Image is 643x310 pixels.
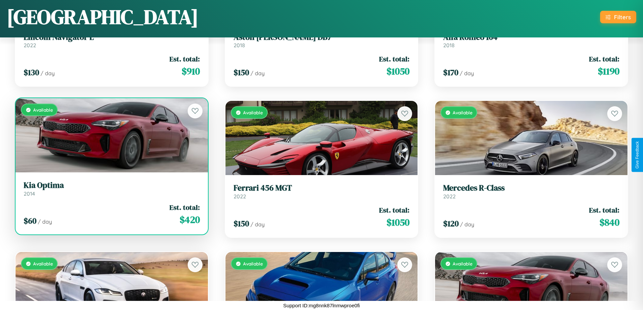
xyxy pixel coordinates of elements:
span: 2022 [443,193,456,200]
span: 2018 [443,42,455,49]
span: Available [33,261,53,266]
span: $ 60 [24,215,36,226]
span: / day [460,221,474,228]
span: Available [453,110,473,115]
span: 2022 [24,42,36,49]
div: Filters [614,13,631,21]
span: $ 130 [24,67,39,78]
span: $ 120 [443,218,459,229]
span: Est. total: [169,202,200,212]
span: / day [38,218,52,225]
p: Support ID: mg8nnk87lnmwproe0fi [283,301,360,310]
span: $ 910 [182,64,200,78]
span: Est. total: [589,54,619,64]
span: $ 420 [180,213,200,226]
span: $ 1050 [386,64,409,78]
button: Filters [600,11,636,23]
div: Give Feedback [635,141,640,169]
span: Available [243,110,263,115]
a: Aston [PERSON_NAME] DB72018 [234,32,410,49]
span: $ 1050 [386,216,409,229]
a: Ferrari 456 MGT2022 [234,183,410,200]
span: $ 170 [443,67,458,78]
span: / day [250,221,265,228]
span: Est. total: [379,54,409,64]
span: / day [460,70,474,77]
a: Mercedes R-Class2022 [443,183,619,200]
span: / day [41,70,55,77]
span: Est. total: [589,205,619,215]
span: Available [453,261,473,266]
span: $ 1190 [598,64,619,78]
h3: Aston [PERSON_NAME] DB7 [234,32,410,42]
h3: Mercedes R-Class [443,183,619,193]
span: Available [33,107,53,113]
a: Lincoln Navigator L2022 [24,32,200,49]
h1: [GEOGRAPHIC_DATA] [7,3,198,31]
h3: Ferrari 456 MGT [234,183,410,193]
h3: Kia Optima [24,180,200,190]
a: Alfa Romeo 1642018 [443,32,619,49]
span: 2018 [234,42,245,49]
span: Est. total: [169,54,200,64]
span: 2022 [234,193,246,200]
span: $ 150 [234,67,249,78]
span: $ 840 [599,216,619,229]
span: Est. total: [379,205,409,215]
span: 2014 [24,190,35,197]
span: $ 150 [234,218,249,229]
span: Available [243,261,263,266]
span: / day [250,70,265,77]
a: Kia Optima2014 [24,180,200,197]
